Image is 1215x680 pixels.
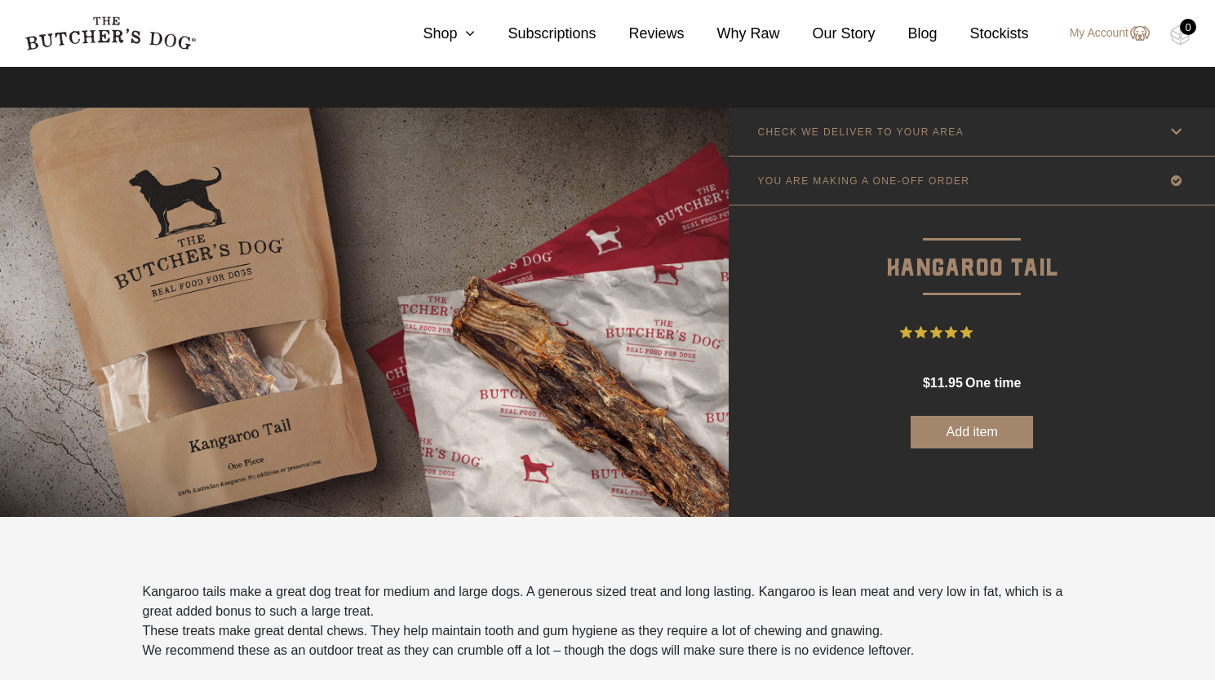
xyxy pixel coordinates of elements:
a: Stockists [938,23,1029,45]
span: 11.95 [930,376,963,390]
a: Blog [876,23,938,45]
p: YOU ARE MAKING A ONE-OFF ORDER [757,175,969,187]
p: CHECK WE DELIVER TO YOUR AREA [757,126,964,138]
a: CHECK WE DELIVER TO YOUR AREA [729,108,1215,156]
span: $ [923,376,930,390]
a: Our Story [780,23,876,45]
button: Add item [911,416,1033,448]
a: Shop [390,23,475,45]
a: My Account [1053,24,1150,43]
p: Kangaroo tails make a great dog treat for medium and large dogs. A generous sized treat and long ... [143,582,1073,621]
a: Why Raw [685,23,780,45]
p: We recommend these as an outdoor treat as they can crumble off a lot – though the dogs will make ... [143,641,1073,660]
a: YOU ARE MAKING A ONE-OFF ORDER [729,157,1215,205]
button: Rated 5 out of 5 stars from 11 reviews. Jump to reviews. [900,320,1044,345]
span: 11 Reviews [979,320,1044,345]
a: Subscriptions [475,23,596,45]
img: TBD_Cart-Empty.png [1170,24,1191,46]
span: one time [965,376,1021,390]
p: Kangaroo Tail [729,205,1215,288]
a: Reviews [596,23,684,45]
div: 0 [1180,19,1196,35]
p: These treats make great dental chews. They help maintain tooth and gum hygiene as they require a ... [143,621,1073,641]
